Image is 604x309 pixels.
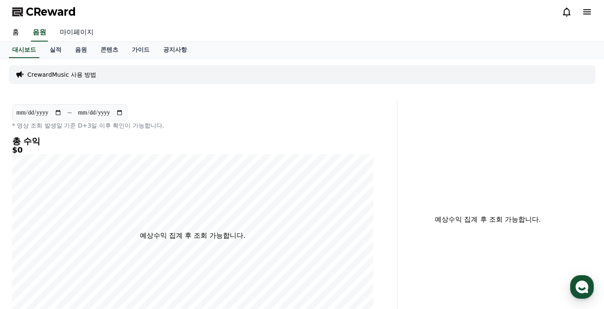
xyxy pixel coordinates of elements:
a: 대화 [56,239,109,260]
a: 음원 [68,42,94,58]
p: 예상수익 집계 후 조회 가능합니다. [404,214,572,225]
p: * 영상 조회 발생일 기준 D+3일 이후 확인이 가능합니다. [12,121,373,130]
a: 콘텐츠 [94,42,125,58]
a: 음원 [31,24,48,42]
a: CrewardMusic 사용 방법 [28,70,97,79]
a: 가이드 [125,42,156,58]
a: 실적 [43,42,68,58]
a: 홈 [6,24,26,42]
h4: 총 수익 [12,136,373,146]
span: 홈 [27,251,32,258]
p: 예상수익 집계 후 조회 가능합니다. [140,231,245,241]
p: ~ [67,108,72,118]
h5: $0 [12,146,373,154]
a: 공지사항 [156,42,194,58]
a: CReward [12,5,76,19]
a: 마이페이지 [53,24,100,42]
span: CReward [26,5,76,19]
span: 대화 [78,252,88,259]
span: 설정 [131,251,141,258]
a: 대시보드 [9,42,39,58]
a: 홈 [3,239,56,260]
a: 설정 [109,239,163,260]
